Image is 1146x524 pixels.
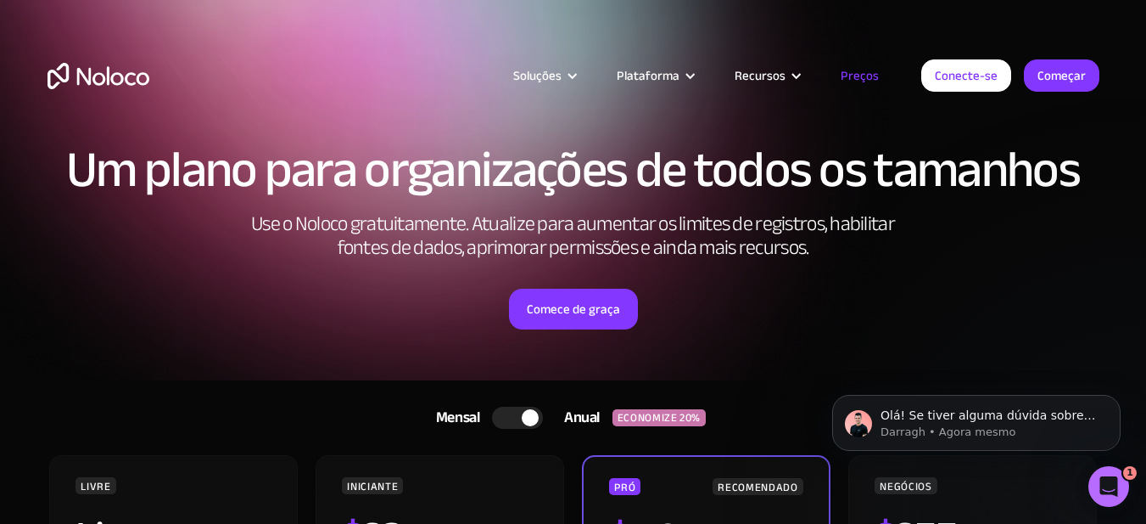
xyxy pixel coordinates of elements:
font: INICIANTE [347,476,398,497]
a: Começar [1024,59,1099,92]
font: RECOMENDADO [718,477,797,498]
font: ECONOMIZE 20% [618,408,701,428]
div: Plataforma [595,65,713,87]
font: Comece de graça [527,297,620,321]
font: Use o Noloco gratuitamente. Atualize para aumentar os limites de registros, habilitar fontes de d... [251,205,895,267]
a: Conecte-se [921,59,1011,92]
font: Um plano para organizações de todos os tamanhos [66,122,1080,217]
font: Preços [841,64,879,87]
font: NEGÓCIOS [880,476,931,497]
font: 1 [1126,467,1133,478]
font: PRÓ [614,477,635,498]
iframe: Mensagem de notificação do intercomunicador [807,359,1146,478]
font: Recursos [735,64,785,87]
a: Preços [819,65,900,87]
font: Soluções [513,64,562,87]
font: Mensal [436,403,479,431]
div: Recursos [713,65,819,87]
a: Comece de graça [509,289,638,330]
font: Anual [564,403,600,431]
font: Começar [1037,64,1086,87]
div: Soluções [492,65,595,87]
font: Plataforma [617,64,679,87]
font: Conecte-se [935,64,998,87]
font: LIVRE [81,476,110,497]
a: lar [48,63,149,89]
iframe: Chat ao vivo do Intercom [1088,466,1129,507]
